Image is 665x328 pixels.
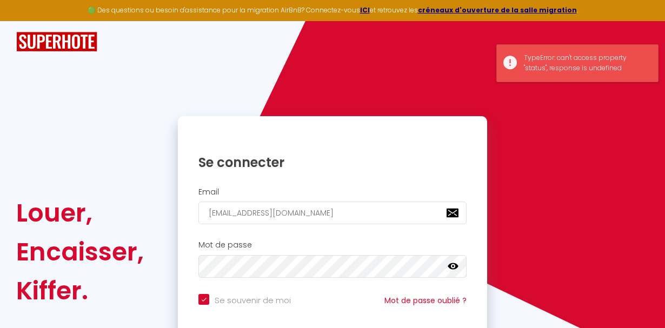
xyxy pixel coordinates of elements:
div: Kiffer. [16,271,144,310]
div: Louer, [16,193,144,232]
div: Encaisser, [16,232,144,271]
a: ICI [360,5,370,15]
a: créneaux d'ouverture de la salle migration [418,5,577,15]
img: SuperHote logo [16,32,97,52]
h1: Se connecter [198,154,467,171]
h2: Email [198,188,467,197]
a: Mot de passe oublié ? [384,295,467,306]
div: TypeError: can't access property "status", response is undefined [524,53,647,73]
input: Ton Email [198,202,467,224]
h2: Mot de passe [198,240,467,250]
